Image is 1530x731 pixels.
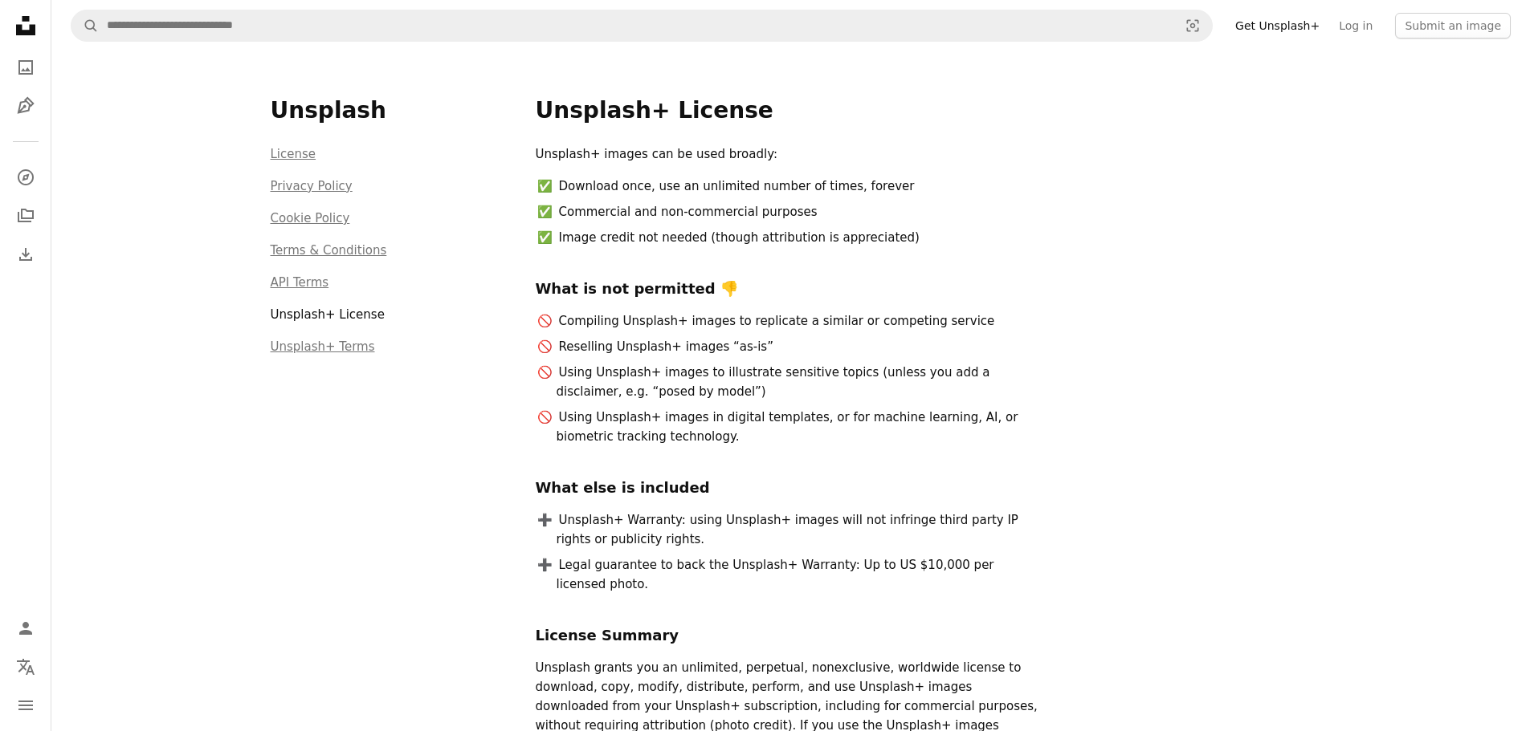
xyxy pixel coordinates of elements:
[557,202,1047,221] li: Commercial and non-commercial purposes
[10,612,42,644] a: Log in / Sign up
[557,228,1047,247] li: Image credit not needed (though attribution is appreciated)
[557,337,1047,356] li: Reselling Unsplash+ images “as-is”
[271,339,375,354] a: Unsplash+ Terms
[10,90,42,122] a: Illustrations
[271,179,353,193] a: Privacy Policy
[271,147,316,161] a: License
[557,408,1047,446] li: Using Unsplash+ images in digital templates, or for machine learning, AI, or biometric tracking t...
[557,363,1047,401] li: Using Unsplash+ images to illustrate sensitive topics (unless you add a disclaimer, e.g. “posed b...
[10,651,42,683] button: Language
[10,10,42,45] a: Home — Unsplash
[1395,13,1511,39] button: Submit an image
[536,279,1047,298] h4: What is not permitted 👎
[271,96,516,125] h3: Unsplash
[536,144,1047,164] p: Unsplash+ images can be used broadly:
[1329,13,1382,39] a: Log in
[71,10,99,41] button: Search Unsplash
[271,243,387,258] a: Terms & Conditions
[557,311,1047,331] li: Compiling Unsplash+ images to replicate a similar or competing service
[557,510,1047,549] li: Unsplash+ Warranty: using Unsplash+ images will not infringe third party IP rights or publicity r...
[71,10,1213,42] form: Find visuals sitewide
[10,200,42,232] a: Collections
[10,689,42,721] button: Menu
[271,211,350,225] a: Cookie Policy
[1173,10,1212,41] button: Visual search
[10,161,42,193] a: Explore
[557,555,1047,594] li: Legal guarantee to back the Unsplash+ Warranty: Up to US $10,000 per licensed photo.
[536,626,1047,645] h4: License Summary
[536,96,1312,125] h1: Unsplash+ License
[10,51,42,83] a: Photos
[1226,13,1329,39] a: Get Unsplash+
[536,478,1047,497] h4: What else is included
[557,177,1047,196] li: Download once, use an unlimited number of times, forever
[10,238,42,270] a: Download History
[271,275,329,290] a: API Terms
